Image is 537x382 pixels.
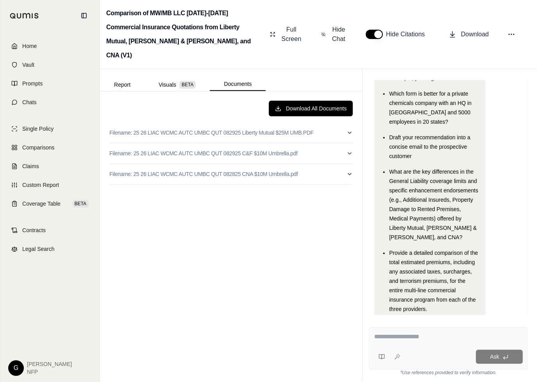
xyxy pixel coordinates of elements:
[5,222,95,239] a: Contracts
[5,139,95,156] a: Comparisons
[5,176,95,194] a: Custom Report
[210,78,266,91] button: Documents
[5,158,95,175] a: Claims
[27,368,72,376] span: NFP
[5,56,95,73] a: Vault
[109,129,314,137] p: Filename: 25 26 LIAC WCMC AUTC UMBC QUT 082925 Liberty Mutual $25M UMB.PDF
[22,125,54,133] span: Single Policy
[318,22,350,47] button: Hide Chat
[109,143,353,163] button: Filename: 25 26 LIAC WCMC AUTC UMBC QUT 082925 C&F $10M Umbrella.pdf
[476,350,523,364] button: Ask
[22,80,43,87] span: Prompts
[389,250,478,312] span: Provide a detailed comparison of the total estimated premiums, including any associated taxes, su...
[389,91,471,125] span: Which form is better for a private chemicals company with an HQ in [GEOGRAPHIC_DATA] and 5000 emp...
[369,370,528,376] div: *Use references provided to verify information.
[109,164,353,184] button: Filename: 25 26 LIAC WCMC AUTC UMBC QUT 082825 CNA $10M Umbrella.pdf
[5,75,95,92] a: Prompts
[389,169,478,240] span: What are the key differences in the General Liability coverage limits and specific enhancement en...
[179,81,196,89] span: BETA
[490,354,499,360] span: Ask
[22,226,46,234] span: Contracts
[109,149,297,157] p: Filename: 25 26 LIAC WCMC AUTC UMBC QUT 082925 C&F $10M Umbrella.pdf
[389,134,470,159] span: Draft your recommendation into a concise email to the prospective customer
[106,6,262,62] h2: Comparison of MW/MB LLC [DATE]-[DATE] Commercial Insurance Quotations from Liberty Mutual, [PERSO...
[72,200,89,208] span: BETA
[5,120,95,137] a: Single Policy
[22,61,34,69] span: Vault
[22,42,37,50] span: Home
[269,101,353,116] button: Download All Documents
[109,123,353,143] button: Filename: 25 26 LIAC WCMC AUTC UMBC QUT 082925 Liberty Mutual $25M UMB.PDF
[22,245,55,253] span: Legal Search
[22,181,59,189] span: Custom Report
[5,240,95,258] a: Legal Search
[445,27,492,42] button: Download
[386,30,430,39] span: Hide Citations
[22,200,61,208] span: Coverage Table
[461,30,489,39] span: Download
[109,170,298,178] p: Filename: 25 26 LIAC WCMC AUTC UMBC QUT 082825 CNA $10M Umbrella.pdf
[5,37,95,55] a: Home
[267,22,305,47] button: Full Screen
[5,195,95,212] a: Coverage TableBETA
[330,25,347,44] span: Hide Chat
[10,13,39,19] img: Qumis Logo
[22,144,54,151] span: Comparisons
[27,360,72,368] span: [PERSON_NAME]
[280,25,302,44] span: Full Screen
[145,78,210,91] button: Visuals
[8,360,24,376] div: G
[78,9,90,22] button: Collapse sidebar
[22,98,37,106] span: Chats
[100,78,145,91] button: Report
[5,94,95,111] a: Chats
[22,162,39,170] span: Claims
